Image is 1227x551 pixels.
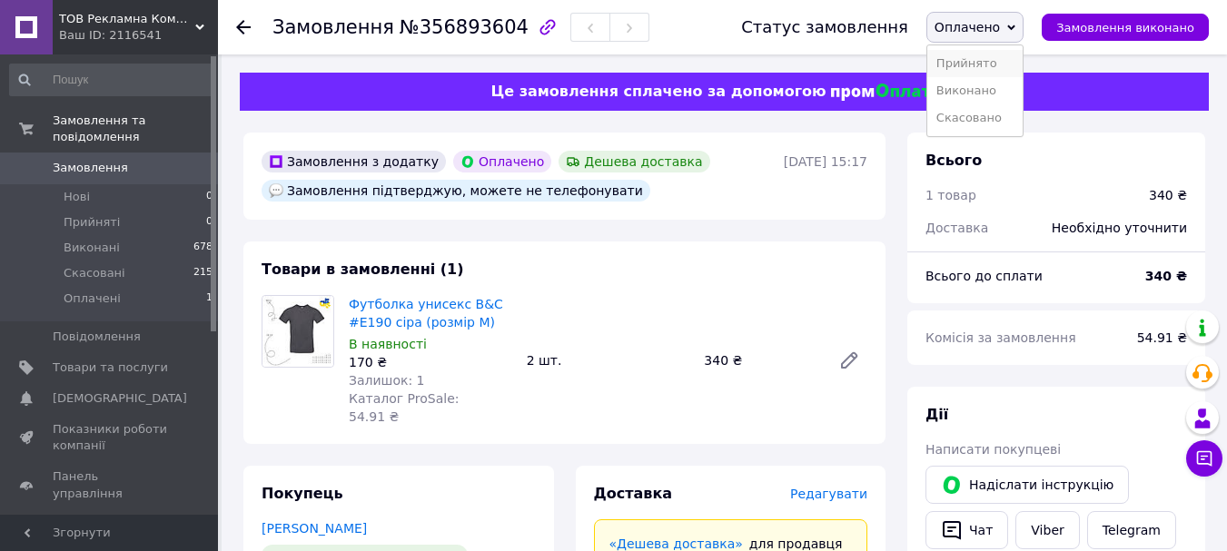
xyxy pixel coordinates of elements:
div: 2 шт. [519,348,698,373]
span: В наявності [349,337,427,351]
div: Повернутися назад [236,18,251,36]
div: Необхідно уточнити [1041,208,1198,248]
span: Це замовлення сплачено за допомогою [490,83,826,100]
span: Дії [925,406,948,423]
span: Залишок: 1 [349,373,425,388]
span: Замовлення виконано [1056,21,1194,34]
span: Написати покупцеві [925,442,1061,457]
img: :speech_balloon: [269,183,283,198]
span: Всього [925,152,982,169]
span: Комісія за замовлення [925,330,1076,345]
span: Доставка [594,485,673,502]
b: 340 ₴ [1145,269,1187,283]
span: ТОВ Рекламна Компанія «Артель» [59,11,195,27]
input: Пошук [9,64,214,96]
div: Замовлення з додатку [262,151,446,172]
span: Повідомлення [53,329,141,345]
li: Прийнято [927,50,1023,77]
a: Telegram [1087,511,1176,549]
span: 0 [206,214,213,231]
a: [PERSON_NAME] [262,521,367,536]
span: Замовлення [53,160,128,176]
div: Оплачено [453,151,551,172]
span: Редагувати [790,487,867,501]
li: Виконано [927,77,1023,104]
div: 340 ₴ [697,348,824,373]
a: Viber [1015,511,1079,549]
a: «Дешева доставка» [609,536,743,551]
button: Надіслати інструкцію [925,466,1129,504]
span: Показники роботи компанії [53,421,168,454]
div: Замовлення підтверджую, можете не телефонувати [262,180,650,202]
div: Статус замовлення [741,18,908,36]
span: Виконані [64,240,120,256]
span: Всього до сплати [925,269,1043,283]
button: Чат з покупцем [1186,440,1222,477]
span: Товари та послуги [53,359,168,376]
div: 170 ₴ [349,353,512,371]
span: 215 [193,265,213,281]
span: [DEMOGRAPHIC_DATA] [53,390,187,407]
span: 0 [206,189,213,205]
span: 54.91 ₴ [1137,330,1187,345]
div: Ваш ID: 2116541 [59,27,218,44]
span: Нові [64,189,90,205]
span: Покупець [262,485,343,502]
time: [DATE] 15:17 [784,154,867,169]
a: Футболка унисекс B&C #E190 сіра (розмір М) [349,297,503,330]
span: 678 [193,240,213,256]
span: Оплачені [64,290,121,307]
span: Скасовані [64,265,125,281]
span: №356893604 [400,16,529,38]
button: Замовлення виконано [1042,14,1209,41]
button: Чат [925,511,1008,549]
span: Доставка [925,221,988,235]
div: Дешева доставка [559,151,709,172]
span: 1 товар [925,188,976,202]
span: Оплачено [935,20,1000,34]
a: Редагувати [831,342,867,379]
span: Замовлення [272,16,394,38]
img: Футболка унисекс B&C #E190 сіра (розмір М) [262,296,333,367]
span: 1 [206,290,213,307]
img: evopay logo [831,84,940,101]
li: Скасовано [927,104,1023,132]
div: 340 ₴ [1149,186,1187,204]
span: Замовлення та повідомлення [53,113,218,145]
span: Товари в замовленні (1) [262,261,464,278]
span: Панель управління [53,468,168,501]
span: Каталог ProSale: 54.91 ₴ [349,391,459,424]
span: Прийняті [64,214,120,231]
